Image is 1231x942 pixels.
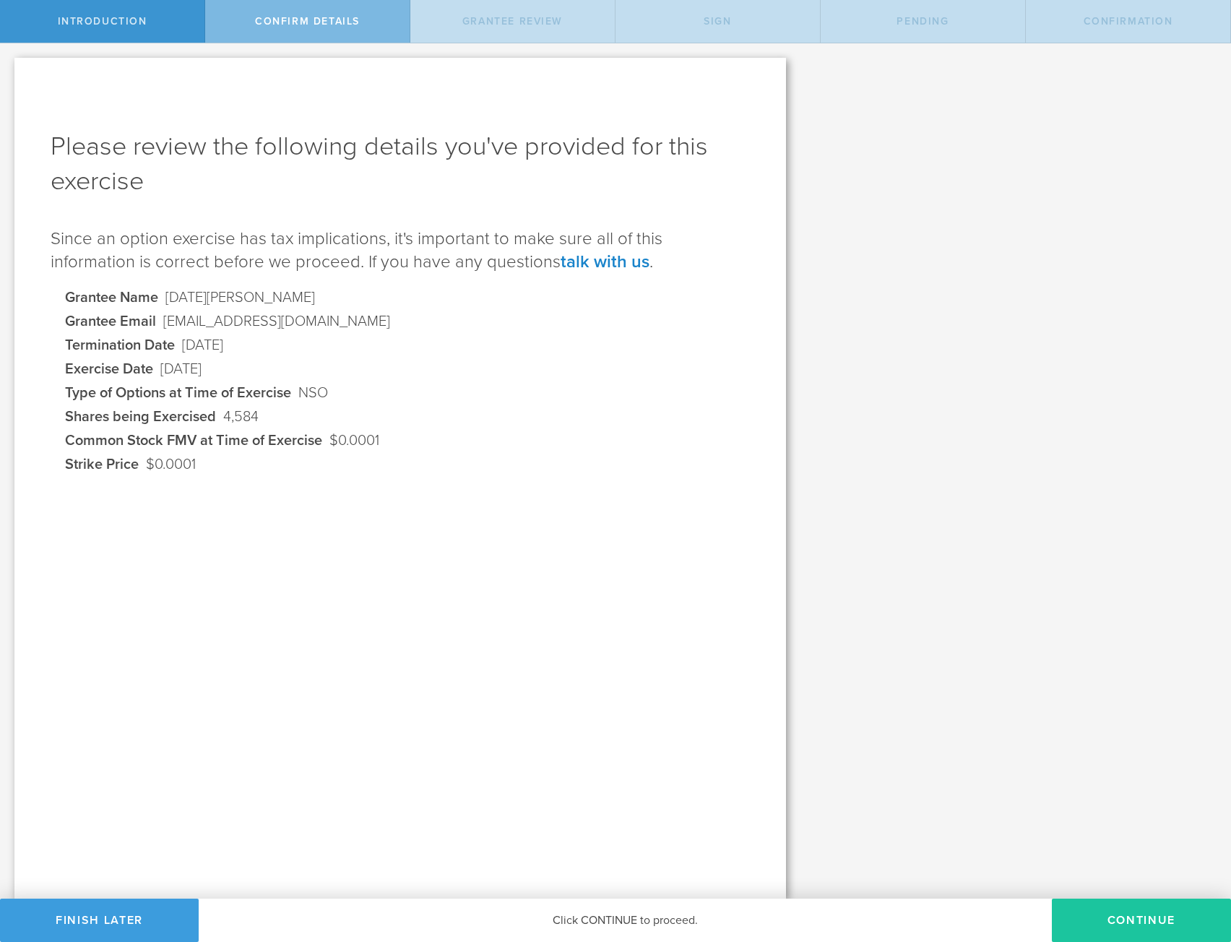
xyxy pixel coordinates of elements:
span: Confirm Details [255,15,360,27]
dd: [DATE] [182,336,223,355]
div: Click CONTINUE to proceed. [199,899,1052,942]
dt: Grantee Name [65,288,158,307]
dd: $0.0001 [329,431,379,450]
span: Sign [704,15,731,27]
dt: Grantee Email [65,312,156,331]
span: Grantee Review [462,15,563,27]
dd: NSO [298,384,328,402]
dt: Exercise Date [65,360,153,379]
span: Introduction [58,15,147,27]
dt: Common Stock FMV at Time of Exercise [65,431,322,450]
p: Since an option exercise has tax implications, it's important to make sure all of this informatio... [51,228,750,274]
span: Pending [897,15,949,27]
dd: [DATE] [160,360,202,379]
dt: Type of Options at Time of Exercise [65,384,291,402]
dd: [DATE][PERSON_NAME] [165,288,315,307]
dt: Shares being Exercised [65,407,216,426]
dd: [EMAIL_ADDRESS][DOMAIN_NAME] [163,312,390,331]
span: Confirmation [1084,15,1173,27]
dd: 4,584 [223,407,259,426]
a: talk with us [561,251,649,272]
button: Continue [1052,899,1231,942]
dd: $0.0001 [146,455,196,474]
dt: Strike Price [65,455,139,474]
h1: Please review the following details you've provided for this exercise [51,129,750,199]
dt: Termination Date [65,336,175,355]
